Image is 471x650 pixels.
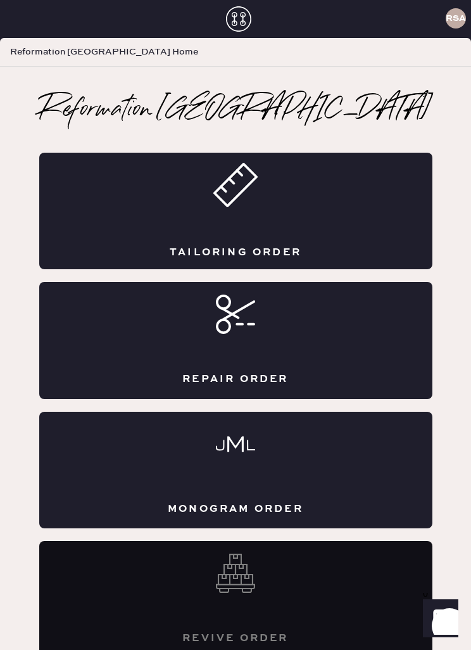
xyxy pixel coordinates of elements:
div: Monogram Order [168,502,303,516]
iframe: Front Chat [411,593,465,647]
h2: Reformation [GEOGRAPHIC_DATA] [39,97,432,122]
h3: RSA [446,14,466,23]
div: Tailoring Order [170,245,301,259]
div: Repair Order [182,372,288,386]
div: Revive order [182,631,288,645]
span: Reformation [GEOGRAPHIC_DATA] Home [10,46,198,58]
